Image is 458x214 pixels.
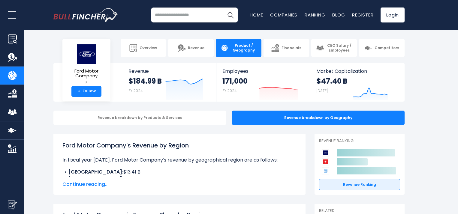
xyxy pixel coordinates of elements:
span: Financials [282,46,301,50]
a: Market Capitalization $47.40 B [DATE] [310,63,404,102]
a: Revenue $184.99 B FY 2024 [122,63,216,102]
p: In fiscal year [DATE], Ford Motor Company's revenue by geographical region are as follows: [62,156,297,164]
li: $13.41 B [62,168,297,176]
a: Revenue Ranking [319,179,400,190]
strong: + [77,89,80,94]
small: F [67,80,106,85]
span: Employees [222,68,304,74]
button: Search [223,7,238,22]
span: Continue reading... [62,181,297,188]
img: Ford Motor Company competitors logo [322,149,329,156]
a: Login [381,7,405,22]
li: $2.63 B [62,176,297,183]
p: Related [319,208,400,213]
span: Overview [140,46,157,50]
a: Overview [121,39,166,57]
img: bullfincher logo [53,8,118,22]
a: Blog [332,12,345,18]
strong: $184.99 B [128,76,162,86]
a: Financials [264,39,309,57]
strong: 171,000 [222,76,248,86]
a: Home [250,12,263,18]
span: Market Capitalization [316,68,398,74]
a: Competitors [359,39,405,57]
div: Revenue breakdown by Geography [232,111,405,125]
a: Revenue [168,39,214,57]
img: Tesla competitors logo [322,158,329,165]
a: Ford Motor Company F [67,44,106,86]
strong: $47.40 B [316,76,348,86]
small: FY 2024 [128,88,143,93]
img: General Motors Company competitors logo [322,167,329,174]
span: Revenue [128,68,210,74]
span: Ford Motor Company [67,69,106,79]
p: Revenue Ranking [319,138,400,144]
b: [GEOGRAPHIC_DATA]: [68,168,123,175]
a: Go to homepage [53,8,118,22]
small: [DATE] [316,88,328,93]
small: FY 2024 [222,88,237,93]
a: Product / Geography [216,39,261,57]
a: CEO Salary / Employees [311,39,357,57]
a: +Follow [71,86,101,97]
a: Employees 171,000 FY 2024 [216,63,310,102]
a: Companies [270,12,297,18]
span: CEO Salary / Employees [326,43,352,52]
span: Product / Geography [231,43,257,52]
div: Revenue breakdown by Products & Services [53,111,226,125]
span: Revenue [188,46,204,50]
span: Competitors [375,46,399,50]
h1: Ford Motor Company's Revenue by Region [62,141,297,150]
a: Register [352,12,373,18]
a: Ranking [305,12,325,18]
b: [GEOGRAPHIC_DATA]: [68,176,123,183]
